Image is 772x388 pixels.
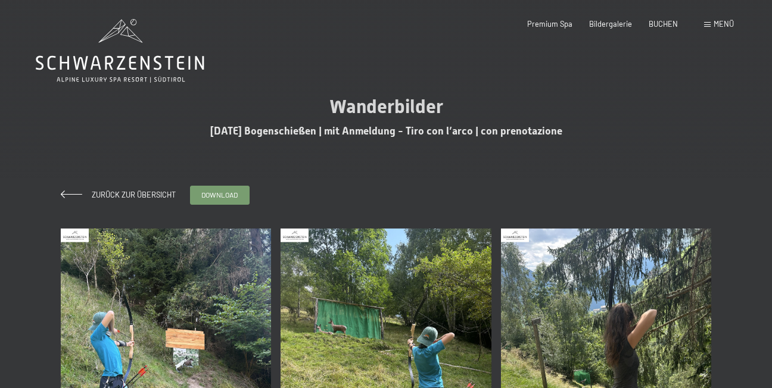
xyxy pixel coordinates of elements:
[589,19,632,29] a: Bildergalerie
[649,19,678,29] a: BUCHEN
[84,190,176,199] span: Zurück zur Übersicht
[191,186,249,204] a: download
[61,190,176,199] a: Zurück zur Übersicht
[527,19,572,29] a: Premium Spa
[210,125,562,137] span: [DATE] Bogenschießen | mit Anmeldung - Tiro con l’arco | con prenotazione
[329,95,443,118] span: Wanderbilder
[201,190,238,200] span: download
[714,19,734,29] span: Menü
